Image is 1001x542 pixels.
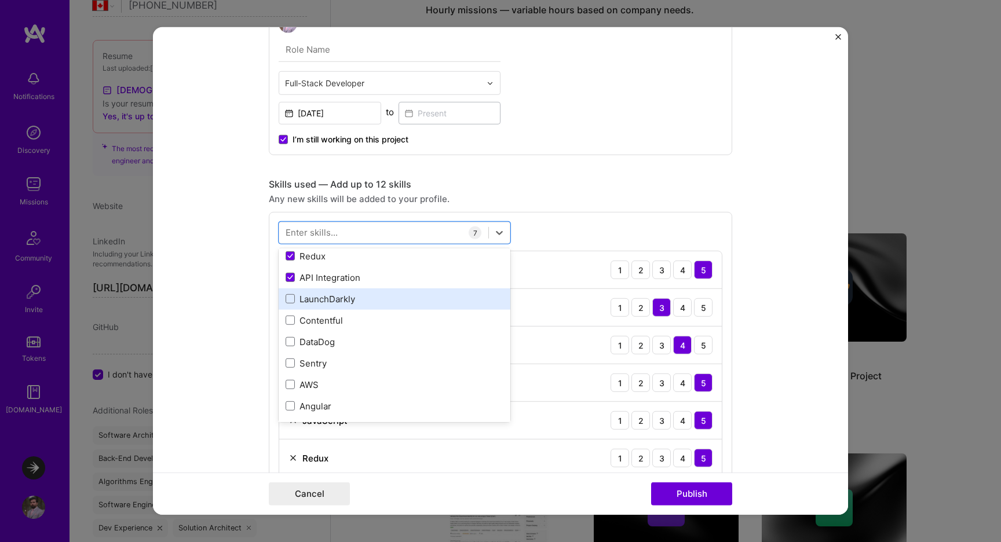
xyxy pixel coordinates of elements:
[694,373,713,392] div: 5
[694,449,713,467] div: 5
[652,336,671,354] div: 3
[288,453,298,463] img: Remove
[631,336,650,354] div: 2
[694,261,713,279] div: 5
[286,272,503,284] div: API Integration
[293,134,408,145] span: I’m still working on this project
[487,79,494,86] img: drop icon
[611,449,629,467] div: 1
[286,400,503,412] div: Angular
[269,193,732,205] div: Any new skills will be added to your profile.
[288,416,298,425] img: Remove
[835,34,841,46] button: Close
[631,261,650,279] div: 2
[286,226,338,239] div: Enter skills...
[302,414,348,426] div: JavaScript
[286,250,503,262] div: Redux
[611,261,629,279] div: 1
[269,178,732,191] div: Skills used — Add up to 12 skills
[651,482,732,506] button: Publish
[469,226,481,239] div: 7
[652,449,671,467] div: 3
[673,411,692,430] div: 4
[286,422,503,434] div: Angular.js
[611,411,629,430] div: 1
[673,336,692,354] div: 4
[286,293,503,305] div: LaunchDarkly
[673,298,692,317] div: 4
[286,336,503,348] div: DataDog
[694,411,713,430] div: 5
[286,314,503,327] div: Contentful
[694,336,713,354] div: 5
[652,373,671,392] div: 3
[286,357,503,369] div: Sentry
[631,449,650,467] div: 2
[279,38,500,62] input: Role Name
[611,336,629,354] div: 1
[302,452,328,464] div: Redux
[673,373,692,392] div: 4
[386,106,394,118] div: to
[399,102,501,124] input: Present
[694,298,713,317] div: 5
[269,482,350,506] button: Cancel
[611,298,629,317] div: 1
[631,373,650,392] div: 2
[673,449,692,467] div: 4
[652,411,671,430] div: 3
[673,261,692,279] div: 4
[652,261,671,279] div: 3
[611,373,629,392] div: 1
[631,411,650,430] div: 2
[631,298,650,317] div: 2
[279,102,381,124] input: Date
[652,298,671,317] div: 3
[286,379,503,391] div: AWS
